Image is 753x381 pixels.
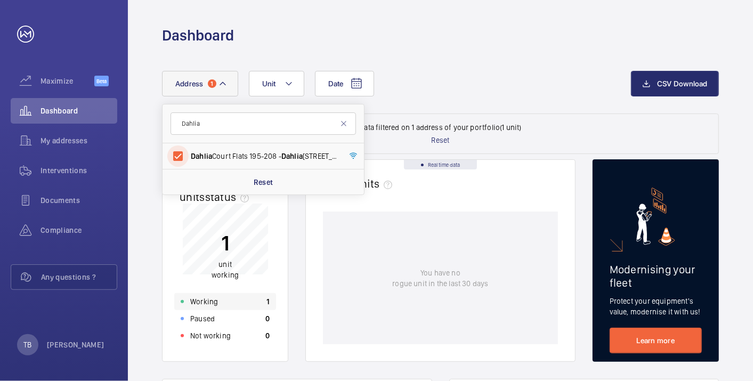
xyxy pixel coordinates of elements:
[41,195,117,206] span: Documents
[281,152,303,160] span: Dahlia
[162,26,234,45] h1: Dashboard
[41,76,94,86] span: Maximize
[205,190,254,204] span: status
[212,230,239,257] p: 1
[636,188,675,246] img: marketing-card.svg
[265,313,270,324] p: 0
[354,177,397,190] span: units
[432,135,450,145] p: Reset
[359,122,521,133] p: Data filtered on 1 address of your portfolio (1 unit)
[328,79,344,88] span: Date
[212,271,239,280] span: working
[41,225,117,236] span: Compliance
[254,177,273,188] p: Reset
[657,79,708,88] span: CSV Download
[392,267,488,289] p: You have no rogue unit in the last 30 days
[610,296,702,317] p: Protect your equipment's value, modernise it with us!
[190,313,215,324] p: Paused
[208,79,216,88] span: 1
[41,272,117,282] span: Any questions ?
[212,260,239,281] p: unit
[249,71,304,96] button: Unit
[162,71,238,96] button: Address1
[190,296,218,307] p: Working
[610,263,702,289] h2: Modernising your fleet
[94,76,109,86] span: Beta
[265,330,270,341] p: 0
[631,71,719,96] button: CSV Download
[41,106,117,116] span: Dashboard
[23,339,31,350] p: TB
[404,160,477,169] div: Real time data
[175,79,204,88] span: Address
[315,71,374,96] button: Date
[610,328,702,353] a: Learn more
[47,339,104,350] p: [PERSON_NAME]
[41,135,117,146] span: My addresses
[266,296,270,307] p: 1
[171,112,356,135] input: Search by address
[41,165,117,176] span: Interventions
[191,151,337,161] span: Court Flats 195-208 - [STREET_ADDRESS]
[190,330,231,341] p: Not working
[191,152,212,160] span: Dahlia
[262,79,276,88] span: Unit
